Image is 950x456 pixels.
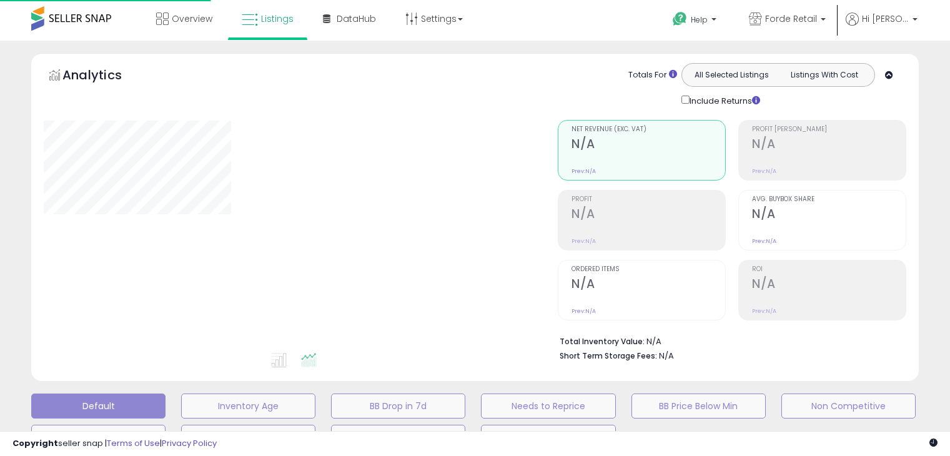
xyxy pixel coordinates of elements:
[752,196,906,203] span: Avg. Buybox Share
[560,350,657,361] b: Short Term Storage Fees:
[31,425,166,450] button: Top Sellers
[261,12,294,25] span: Listings
[172,12,212,25] span: Overview
[571,307,596,315] small: Prev: N/A
[659,350,674,362] span: N/A
[778,67,871,83] button: Listings With Cost
[481,425,615,450] button: 30 Day Decrease
[752,307,776,315] small: Prev: N/A
[31,394,166,419] button: Default
[571,237,596,245] small: Prev: N/A
[181,425,315,450] button: Selling @ Max
[672,93,775,107] div: Include Returns
[571,167,596,175] small: Prev: N/A
[663,2,729,41] a: Help
[337,12,376,25] span: DataHub
[560,336,645,347] b: Total Inventory Value:
[560,333,897,348] li: N/A
[752,137,906,154] h2: N/A
[162,437,217,449] a: Privacy Policy
[862,12,909,25] span: Hi [PERSON_NAME]
[571,196,725,203] span: Profit
[62,66,146,87] h5: Analytics
[181,394,315,419] button: Inventory Age
[752,207,906,224] h2: N/A
[846,12,918,41] a: Hi [PERSON_NAME]
[331,394,465,419] button: BB Drop in 7d
[752,167,776,175] small: Prev: N/A
[752,277,906,294] h2: N/A
[481,394,615,419] button: Needs to Reprice
[571,126,725,133] span: Net Revenue (Exc. VAT)
[12,438,217,450] div: seller snap | |
[631,394,766,419] button: BB Price Below Min
[571,266,725,273] span: Ordered Items
[571,207,725,224] h2: N/A
[781,394,916,419] button: Non Competitive
[571,277,725,294] h2: N/A
[691,14,708,25] span: Help
[752,126,906,133] span: Profit [PERSON_NAME]
[12,437,58,449] strong: Copyright
[752,237,776,245] small: Prev: N/A
[107,437,160,449] a: Terms of Use
[331,425,465,450] button: Items Being Repriced
[752,266,906,273] span: ROI
[685,67,778,83] button: All Selected Listings
[672,11,688,27] i: Get Help
[628,69,677,81] div: Totals For
[571,137,725,154] h2: N/A
[765,12,817,25] span: Forde Retail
